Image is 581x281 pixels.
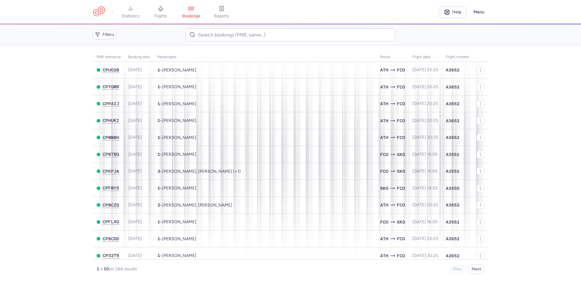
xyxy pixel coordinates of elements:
span: SKG [380,185,388,192]
span: FCO [380,151,388,158]
span: [DATE] 16:05 [412,168,438,174]
span: FCO [380,168,388,175]
span: CPUO2B [103,68,119,72]
span: [DATE] 16:05 [412,152,438,157]
th: flight date [409,53,442,62]
span: [DATE] 20:25 [412,67,438,72]
button: CPBTBQ [103,152,119,157]
span: CPBCZQ [103,203,119,207]
span: Anna NAZOU [162,135,196,140]
span: 1 [157,118,160,123]
span: • [157,203,232,208]
a: CitizenPlane red outlined logo [93,6,105,18]
span: A3652 [446,118,459,124]
span: SKG [397,151,405,158]
button: Filters [93,30,116,39]
button: CPBCZQ [103,203,119,208]
span: reports [214,13,229,19]
span: • [157,101,196,106]
span: A3550 [446,185,459,191]
button: Menu [470,6,488,18]
a: statistics [115,5,146,19]
span: [DATE] [128,135,142,140]
span: [DATE] [128,67,142,72]
button: Prev. [450,265,466,274]
span: A3652 [446,134,459,140]
span: FCO [397,185,405,192]
a: Help [439,6,466,18]
span: ATH [380,134,388,141]
span: • [157,68,196,73]
span: FCO [397,100,405,107]
span: 1 [157,219,160,224]
span: CP3279 [103,253,119,258]
span: CPPAIJ [103,101,119,106]
span: ATH [380,252,388,259]
span: A3652 [446,202,459,208]
span: 1 [157,152,160,157]
span: [DATE] 20:25 [412,253,438,258]
span: statistics [122,13,139,19]
span: FCO [380,219,388,225]
a: flights [146,5,176,19]
span: SKG [397,219,405,225]
span: [DATE] [128,253,142,258]
span: 1 [157,253,160,258]
span: • [157,236,196,241]
span: Filters [102,32,114,37]
span: 2 [157,203,160,207]
span: bookings [182,13,200,19]
span: Caterina MANFREDI CLARKE [162,236,196,241]
span: FCO [397,67,405,73]
span: FCO [397,202,405,208]
span: [DATE] [128,168,142,174]
button: CPFMYS [103,186,119,191]
span: A3652 [446,253,459,259]
span: [DATE] 14:25 [412,186,438,191]
span: [DATE] 20:25 [412,135,438,140]
span: 3 [157,169,160,174]
span: CPFMYS [103,186,119,190]
strong: 1 – 50 [97,266,109,272]
button: CPMWBH [103,135,119,140]
th: Route [376,53,409,62]
span: A3652 [446,101,459,107]
span: • [157,135,196,140]
input: Search bookings (PNR, name...) [186,28,395,41]
span: on 164 results [109,266,137,272]
th: Flight number [442,53,473,62]
button: Next [468,265,484,274]
span: Help [452,10,461,14]
button: CPUO2B [103,68,119,73]
span: [DATE] [128,219,142,224]
span: • [157,152,196,157]
span: ATH [380,202,388,208]
span: [DATE] [128,118,142,123]
span: A3551 [446,151,459,158]
span: • [157,84,196,89]
span: 1 [157,84,160,89]
span: FCO [397,117,405,124]
span: A3551 [446,168,459,174]
span: [DATE] [128,84,142,89]
span: • [157,169,241,174]
span: A3551 [446,219,459,225]
span: FCO [397,235,405,242]
span: ATH [380,117,388,124]
span: CPKPJA [103,169,119,174]
a: bookings [176,5,206,19]
span: A3652 [446,236,459,242]
span: A3652 [446,84,459,90]
span: 1 [157,68,160,72]
span: 1 [157,186,160,190]
span: ATH [380,235,388,242]
a: reports [206,5,237,19]
span: CPYQM9 [103,84,119,89]
span: 1 [157,236,160,241]
span: CPHUKI [103,118,119,123]
span: Simone ATTIAS [162,118,196,123]
span: Valeria FINOCCHIARO [162,253,196,258]
span: Androniki PAPATHANASI [162,152,196,157]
